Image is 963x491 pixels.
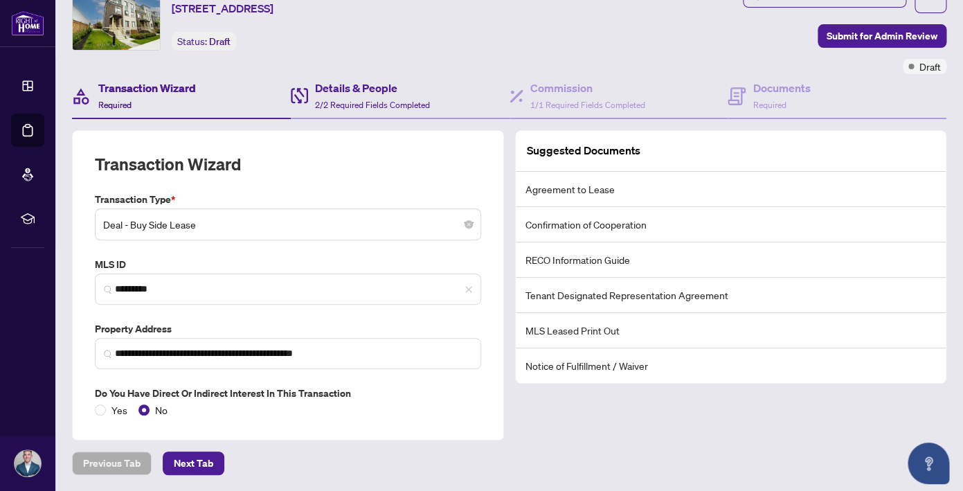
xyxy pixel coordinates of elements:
[465,285,473,294] span: close
[104,350,112,358] img: search_icon
[72,452,152,475] button: Previous Tab
[465,220,473,229] span: close-circle
[818,24,946,48] button: Submit for Admin Review
[315,100,430,110] span: 2/2 Required Fields Completed
[516,348,946,383] li: Notice of Fulfillment / Waiver
[172,32,236,51] div: Status:
[174,452,213,474] span: Next Tab
[827,25,937,47] span: Submit for Admin Review
[209,35,231,48] span: Draft
[530,100,645,110] span: 1/1 Required Fields Completed
[516,242,946,278] li: RECO Information Guide
[98,100,132,110] span: Required
[95,192,481,207] label: Transaction Type
[527,142,640,159] article: Suggested Documents
[516,207,946,242] li: Confirmation of Cooperation
[15,450,41,476] img: Profile Icon
[95,386,481,401] label: Do you have direct or indirect interest in this transaction
[516,172,946,207] li: Agreement to Lease
[163,452,224,475] button: Next Tab
[908,443,949,484] button: Open asap
[106,402,133,418] span: Yes
[753,80,810,96] h4: Documents
[315,80,430,96] h4: Details & People
[150,402,173,418] span: No
[95,153,241,175] h2: Transaction Wizard
[753,100,786,110] span: Required
[919,59,941,74] span: Draft
[104,285,112,294] img: search_icon
[516,278,946,313] li: Tenant Designated Representation Agreement
[103,211,473,238] span: Deal - Buy Side Lease
[95,257,481,272] label: MLS ID
[98,80,196,96] h4: Transaction Wizard
[516,313,946,348] li: MLS Leased Print Out
[530,80,645,96] h4: Commission
[95,321,481,337] label: Property Address
[11,10,44,36] img: logo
